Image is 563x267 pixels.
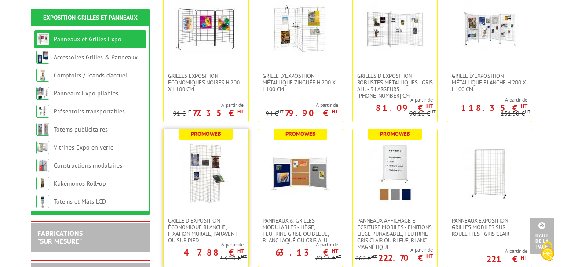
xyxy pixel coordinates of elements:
span: A partir de [353,96,433,103]
span: Grilles Exposition Economiques Noires H 200 x L 100 cm [168,73,244,92]
a: Grille d'exposition métallique Zinguée H 200 x L 100 cm [258,73,343,92]
p: 222.70 € [378,255,433,260]
a: Panneaux Expo pliables [54,89,118,97]
a: Totems publicitaires [54,125,108,133]
span: Grille d'exposition métallique Zinguée H 200 x L 100 cm [263,73,338,92]
a: Haut de la page [530,218,554,254]
span: Grille d'exposition métallique blanche H 200 x L 100 cm [452,73,527,92]
p: 81.09 € [376,105,433,110]
p: 131.50 € [501,110,530,117]
sup: HT [426,102,433,110]
p: 91 € [173,110,191,117]
p: 221 € [486,256,527,262]
b: Promoweb [191,130,221,138]
p: 94 € [266,110,284,117]
sup: HT [521,254,527,261]
sup: HT [241,253,247,260]
p: 70.14 € [315,255,341,262]
a: Panneaux Exposition Grilles mobiles sur roulettes - gris clair [447,217,532,237]
span: A partir de [355,246,433,253]
a: Grilles d'exposition robustes métalliques - gris alu - 3 largeurs [PHONE_NUMBER] cm [353,73,437,99]
span: A partir de [164,241,244,248]
p: 77.35 € [193,110,244,116]
sup: HT [186,109,191,115]
b: Promoweb [285,130,316,138]
a: Accessoires Grilles & Panneaux [54,53,138,61]
sup: HT [332,247,338,255]
a: Grille d'exposition économique blanche, fixation murale, paravent ou sur pied [164,217,248,244]
a: Totems et Mâts LCD [54,198,106,205]
a: Panneaux & Grilles modulables - liège, feutrine grise ou bleue, blanc laqué ou gris alu [258,217,343,244]
a: FABRICATIONS"Sur Mesure" [37,229,83,245]
a: Présentoirs transportables [54,107,125,115]
button: Cookies (fenêtre modale) [532,237,563,267]
img: Panneaux Expo pliables [36,87,49,100]
sup: HT [237,247,244,255]
img: Panneaux Exposition Grilles mobiles sur roulettes - gris clair [459,143,520,204]
img: Totems et Mâts LCD [36,195,49,208]
span: A partir de [447,96,527,103]
p: 53.20 € [220,255,247,262]
img: Panneaux Affichage et Ecriture Mobiles - finitions liège punaisable, feutrine gris clair ou bleue... [364,143,426,204]
span: A partir de [173,102,244,109]
sup: HT [525,109,530,115]
a: Kakémonos Roll-up [54,179,106,187]
span: A partir de [486,248,527,255]
span: Panneaux & Grilles modulables - liège, feutrine grise ou bleue, blanc laqué ou gris alu [263,217,338,244]
img: Panneaux & Grilles modulables - liège, feutrine grise ou bleue, blanc laqué ou gris alu [270,143,331,204]
a: Exposition Grilles et Panneaux [43,14,138,22]
img: Panneaux et Grilles Expo [36,33,49,46]
a: Grille d'exposition métallique blanche H 200 x L 100 cm [447,73,532,92]
span: Panneaux Affichage et Ecriture Mobiles - finitions liège punaisable, feutrine gris clair ou bleue... [357,217,433,250]
img: Grille d'exposition économique blanche, fixation murale, paravent ou sur pied [175,143,237,204]
sup: HT [521,102,527,110]
span: A partir de [266,102,338,109]
b: Promoweb [380,130,410,138]
img: Accessoires Grilles & Panneaux [36,51,49,64]
p: 79.90 € [285,110,338,116]
a: Grilles Exposition Economiques Noires H 200 x L 100 cm [164,73,248,92]
img: Comptoirs / Stands d'accueil [36,69,49,82]
span: Grilles d'exposition robustes métalliques - gris alu - 3 largeurs [PHONE_NUMBER] cm [357,73,433,99]
a: Comptoirs / Stands d'accueil [54,71,129,79]
p: 90.10 € [409,110,436,117]
sup: HT [430,109,436,115]
sup: HT [278,109,284,115]
sup: HT [336,253,341,260]
span: A partir de [258,241,338,248]
span: Panneaux Exposition Grilles mobiles sur roulettes - gris clair [452,217,527,237]
p: 63.13 € [275,250,338,255]
p: 47.88 € [184,250,244,255]
sup: HT [332,108,338,115]
sup: HT [237,108,244,115]
img: Kakémonos Roll-up [36,177,49,190]
a: Vitrines Expo en verre [54,143,113,151]
img: Cookies (fenêtre modale) [537,241,559,263]
p: 118.35 € [461,105,527,110]
p: 262 € [355,255,377,262]
img: Vitrines Expo en verre [36,141,49,154]
a: Constructions modulaires [54,161,122,169]
img: Présentoirs transportables [36,105,49,118]
span: Grille d'exposition économique blanche, fixation murale, paravent ou sur pied [168,217,244,244]
a: Panneaux Affichage et Ecriture Mobiles - finitions liège punaisable, feutrine gris clair ou bleue... [353,217,437,250]
sup: HT [371,253,377,260]
sup: HT [426,252,433,260]
img: Totems publicitaires [36,123,49,136]
img: Constructions modulaires [36,159,49,172]
a: Panneaux et Grilles Expo [54,35,121,43]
